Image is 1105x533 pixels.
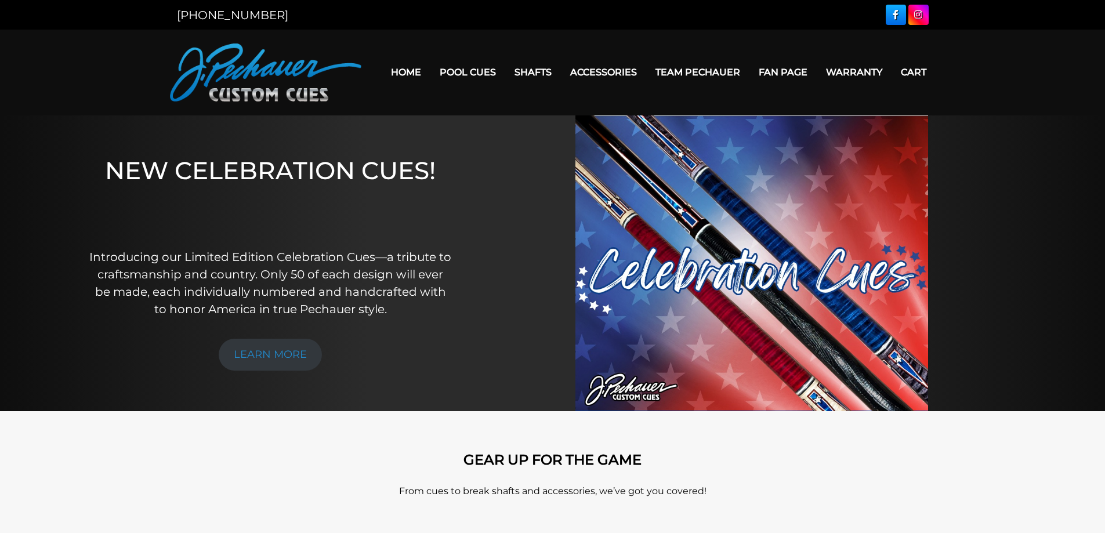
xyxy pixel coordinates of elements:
a: Accessories [561,57,646,87]
strong: GEAR UP FOR THE GAME [463,451,642,468]
a: LEARN MORE [219,339,322,371]
h1: NEW CELEBRATION CUES! [89,156,452,232]
a: Warranty [817,57,892,87]
p: From cues to break shafts and accessories, we’ve got you covered! [222,484,883,498]
img: Pechauer Custom Cues [170,43,361,101]
p: Introducing our Limited Edition Celebration Cues—a tribute to craftsmanship and country. Only 50 ... [89,248,452,318]
a: Team Pechauer [646,57,749,87]
a: [PHONE_NUMBER] [177,8,288,22]
a: Home [382,57,430,87]
a: Shafts [505,57,561,87]
a: Pool Cues [430,57,505,87]
a: Fan Page [749,57,817,87]
a: Cart [892,57,936,87]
